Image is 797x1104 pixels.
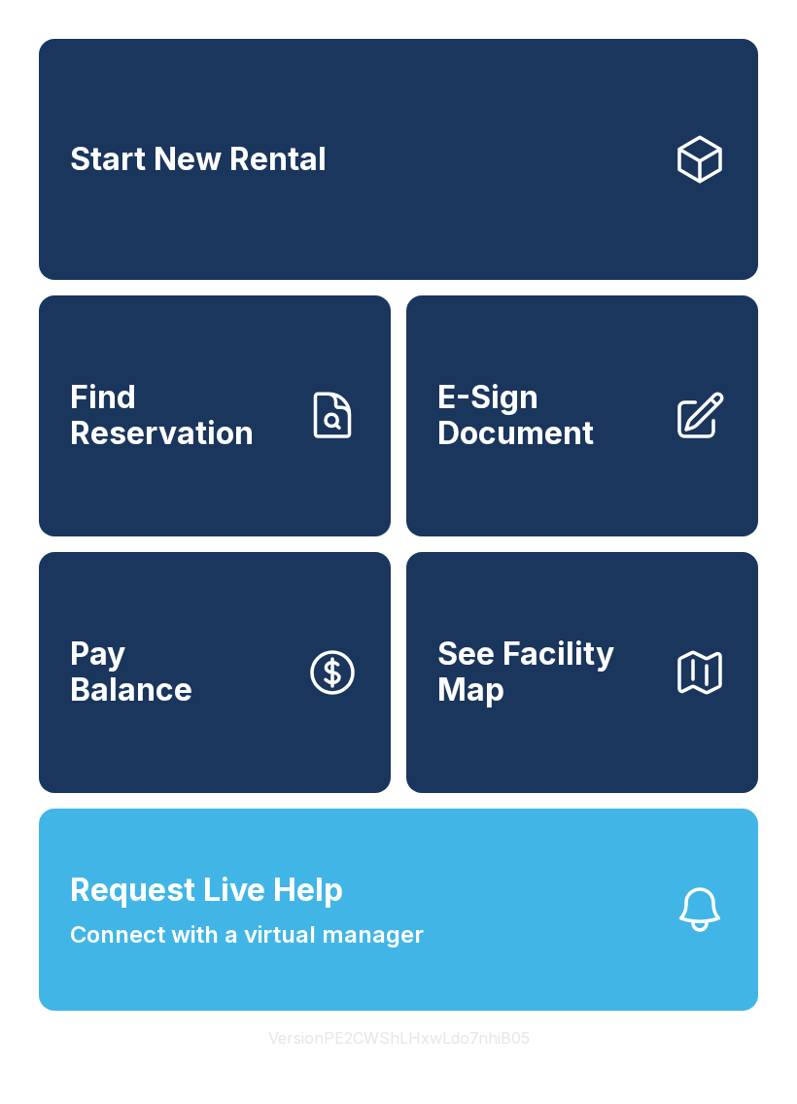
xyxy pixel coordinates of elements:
span: E-Sign Document [437,380,657,451]
span: Start New Rental [70,142,327,178]
a: Start New Rental [39,39,758,280]
span: Request Live Help [70,867,343,914]
a: PayBalance [39,552,391,793]
span: See Facility Map [437,637,657,707]
span: Pay Balance [70,637,192,707]
a: Find Reservation [39,295,391,536]
span: Connect with a virtual manager [70,917,424,952]
button: VersionPE2CWShLHxwLdo7nhiB05 [253,1011,545,1065]
button: See Facility Map [406,552,758,793]
button: Request Live HelpConnect with a virtual manager [39,809,758,1011]
span: Find Reservation [70,380,290,451]
a: E-Sign Document [406,295,758,536]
